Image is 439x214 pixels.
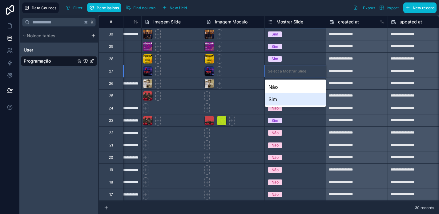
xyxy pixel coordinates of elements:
[403,2,437,13] button: New record
[109,180,113,185] div: 18
[351,2,377,13] button: Export
[109,81,113,86] div: 26
[363,6,375,10] span: Export
[97,6,119,10] span: Permissions
[272,118,278,123] div: Sim
[109,155,113,160] div: 20
[109,118,113,123] div: 23
[272,130,279,136] div: Não
[400,19,422,25] span: updated at
[22,2,59,13] button: Data Sources
[377,2,401,13] button: Import
[109,93,113,98] div: 25
[387,6,399,10] span: Import
[272,44,278,49] div: Sim
[109,130,113,135] div: 22
[272,167,279,173] div: Não
[170,6,187,10] span: New field
[338,19,359,25] span: created at
[401,2,437,13] a: New record
[87,3,123,12] a: Permissions
[109,192,113,197] div: 17
[272,56,278,62] div: Sim
[272,192,279,197] div: Não
[415,205,434,210] span: 30 records
[109,143,113,148] div: 21
[109,167,113,172] div: 19
[64,3,85,12] button: Filter
[109,56,113,61] div: 28
[109,106,113,111] div: 24
[109,69,113,74] div: 27
[160,3,189,12] button: New field
[276,19,303,25] span: Mostrar Slide
[272,142,279,148] div: Não
[272,179,279,185] div: Não
[215,19,248,25] span: Imagem Modulo
[133,6,155,10] span: Find column
[265,93,326,105] div: Sim
[87,3,121,12] button: Permissions
[272,105,279,111] div: Não
[153,19,181,25] span: Imagem Slide
[32,6,57,10] span: Data Sources
[268,69,306,74] div: Select a Mostrar Slide
[109,32,113,37] div: 30
[272,31,278,37] div: Sim
[103,19,119,24] div: #
[90,20,94,24] span: K
[109,44,113,49] div: 29
[413,6,434,10] span: New record
[73,6,83,10] span: Filter
[272,155,279,160] div: Não
[265,81,326,93] div: Não
[124,3,158,12] button: Find column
